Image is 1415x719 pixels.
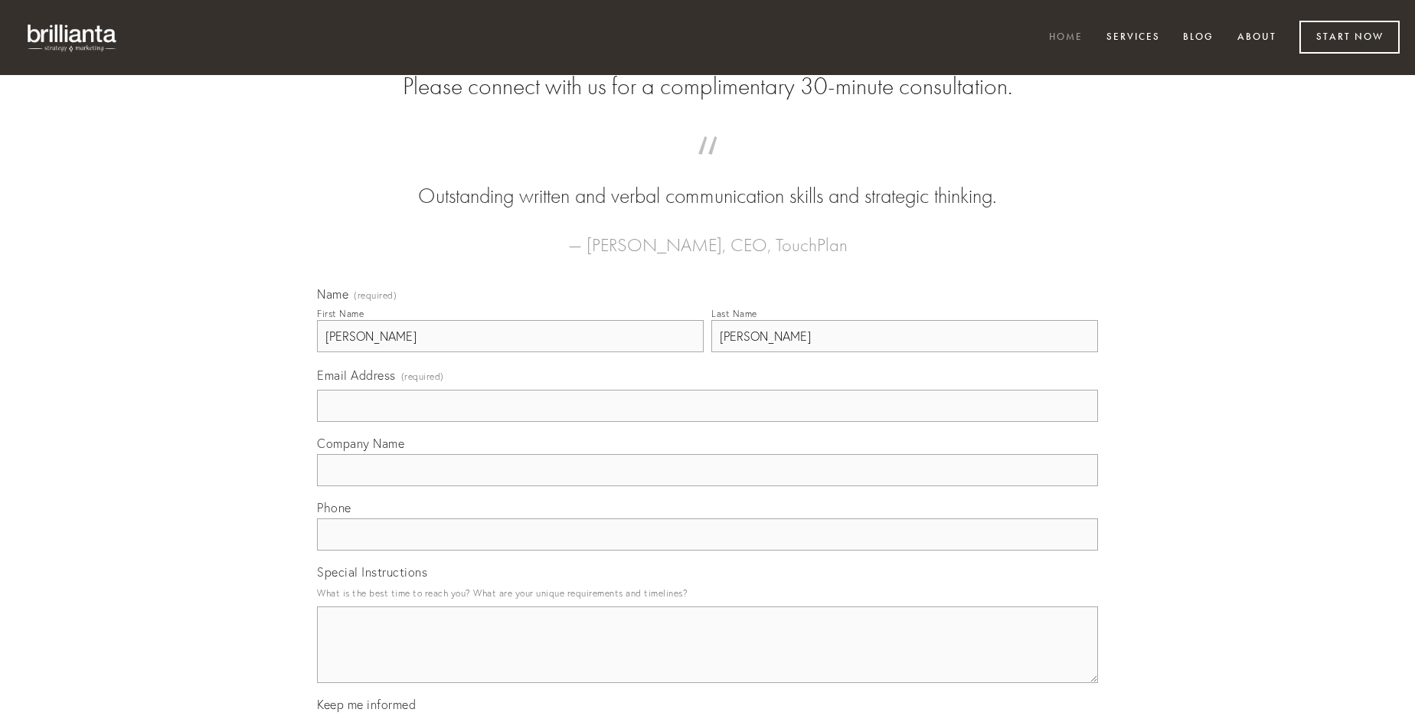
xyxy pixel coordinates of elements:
[1227,25,1286,51] a: About
[711,308,757,319] div: Last Name
[341,152,1074,181] span: “
[317,500,351,515] span: Phone
[317,368,396,383] span: Email Address
[354,291,397,300] span: (required)
[341,152,1074,211] blockquote: Outstanding written and verbal communication skills and strategic thinking.
[317,583,1098,603] p: What is the best time to reach you? What are your unique requirements and timelines?
[401,366,444,387] span: (required)
[317,308,364,319] div: First Name
[317,286,348,302] span: Name
[1039,25,1093,51] a: Home
[15,15,130,60] img: brillianta - research, strategy, marketing
[341,211,1074,260] figcaption: — [PERSON_NAME], CEO, TouchPlan
[1299,21,1400,54] a: Start Now
[1096,25,1170,51] a: Services
[317,564,427,580] span: Special Instructions
[317,72,1098,101] h2: Please connect with us for a complimentary 30-minute consultation.
[1173,25,1224,51] a: Blog
[317,436,404,451] span: Company Name
[317,697,416,712] span: Keep me informed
